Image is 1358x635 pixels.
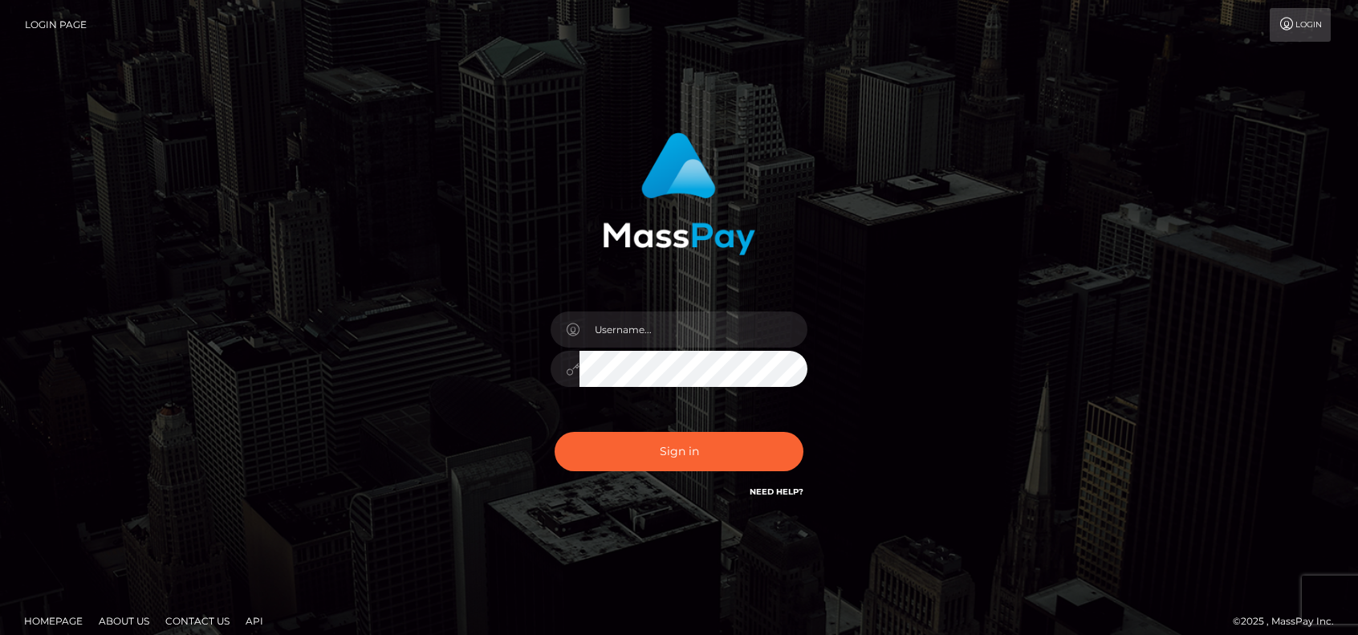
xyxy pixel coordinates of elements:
img: MassPay Login [603,132,755,255]
button: Sign in [555,432,803,471]
a: Need Help? [750,486,803,497]
a: Login Page [25,8,87,42]
a: Contact Us [159,609,236,633]
div: © 2025 , MassPay Inc. [1233,613,1346,630]
a: About Us [92,609,156,633]
input: Username... [579,311,807,348]
a: Login [1270,8,1331,42]
a: Homepage [18,609,89,633]
a: API [239,609,270,633]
